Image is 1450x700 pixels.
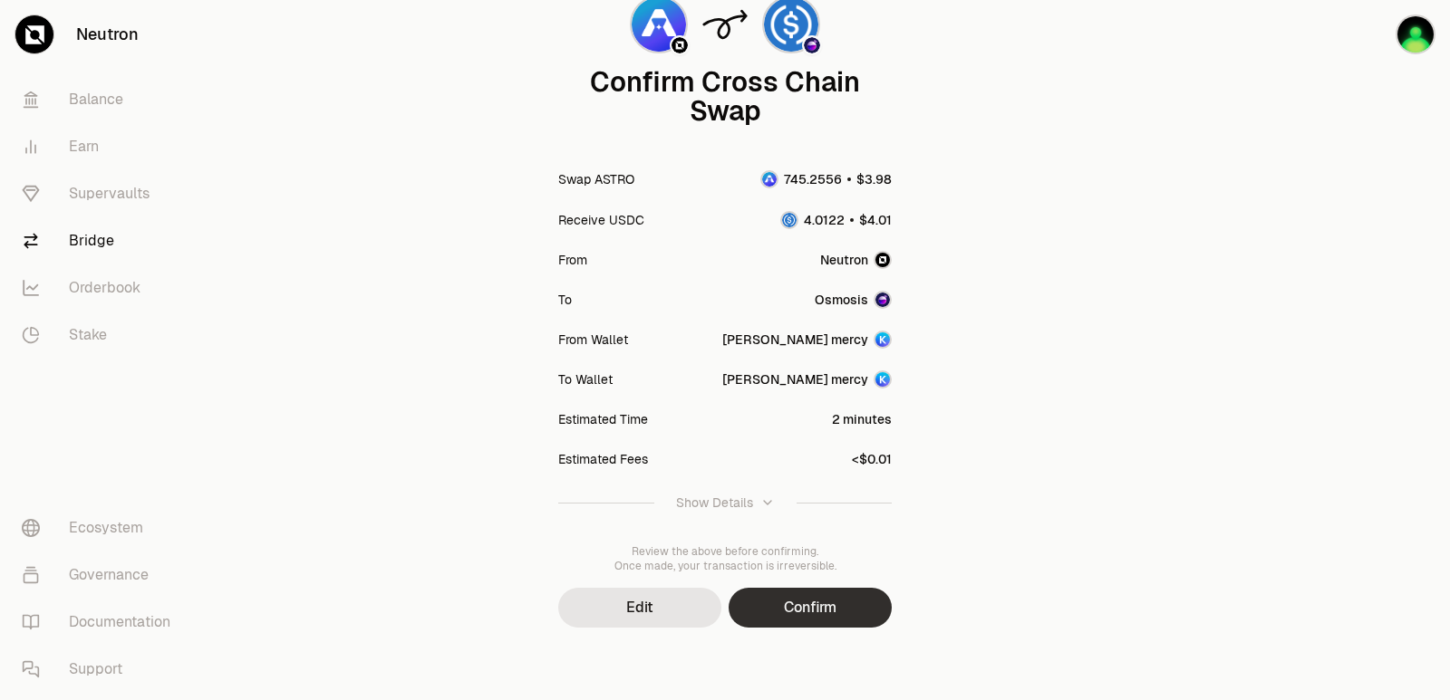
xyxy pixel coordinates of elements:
div: Confirm Cross Chain Swap [558,68,892,126]
button: Show Details [558,479,892,526]
a: Orderbook [7,264,196,312]
button: [PERSON_NAME] mercy [722,370,892,388]
a: Balance [7,76,196,123]
div: Receive USDC [558,211,644,229]
img: Neutron Logo [874,251,892,269]
div: Estimated Fees [558,450,648,468]
button: [PERSON_NAME] mercy [722,331,892,349]
a: Documentation [7,599,196,646]
div: To Wallet [558,370,613,388]
img: Osmosis Logo [804,37,820,53]
img: sandy mercy [1396,14,1435,54]
span: Neutron [820,251,868,269]
a: Earn [7,123,196,170]
img: ASTRO Logo [762,172,777,187]
img: Neutron Logo [672,37,688,53]
div: [PERSON_NAME] mercy [722,370,868,388]
div: Estimated Time [558,410,648,428]
a: Bridge [7,217,196,264]
a: Support [7,646,196,693]
span: Osmosis [815,291,868,309]
button: Confirm [729,588,892,628]
div: <$0.01 [852,450,892,468]
img: Account Image [874,370,892,388]
button: Edit [558,588,721,628]
a: Ecosystem [7,504,196,551]
div: From Wallet [558,331,628,349]
img: Account Image [874,331,892,349]
div: To [558,291,572,309]
a: Stake [7,312,196,359]
a: Governance [7,551,196,599]
img: Osmosis Logo [874,291,892,309]
a: Supervaults [7,170,196,217]
img: USDC Logo [782,213,797,227]
div: Show Details [676,494,753,512]
div: [PERSON_NAME] mercy [722,331,868,349]
div: Swap ASTRO [558,170,634,188]
div: 2 minutes [832,410,892,428]
div: From [558,251,587,269]
div: Review the above before confirming. Once made, your transaction is irreversible. [558,544,892,573]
